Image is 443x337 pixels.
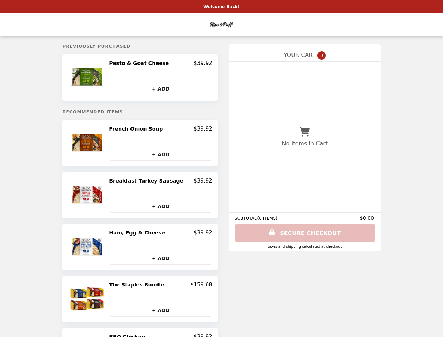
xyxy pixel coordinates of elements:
[109,282,167,288] h2: The Staples Bundle
[190,282,212,288] p: $159.68
[109,178,186,184] h2: Breakfast Turkey Sausage
[62,44,218,49] h5: Previously Purchased
[69,178,106,213] img: Breakfast Turkey Sausage
[69,60,106,95] img: Pesto & Goat Cheese
[109,252,212,265] button: + ADD
[109,230,168,236] h2: Ham, Egg & Cheese
[194,230,212,236] p: $39.92
[209,18,234,32] img: Brand Logo
[257,216,277,221] span: ( 0 ITEMS )
[235,216,257,221] span: SUBTOTAL
[194,178,212,184] p: $39.92
[282,140,328,147] p: No Items In Cart
[69,126,106,161] img: French Onion Soup
[69,230,106,265] img: Ham, Egg & Cheese
[69,282,106,317] img: The Staples Bundle
[109,126,166,132] h2: French Onion Soup
[109,148,212,161] button: + ADD
[235,245,375,249] div: Taxes and Shipping calculated at checkout
[203,4,240,9] p: Welcome Back!
[62,110,218,114] h5: Recommended Items
[360,215,375,221] span: $0.00
[284,52,316,58] span: YOUR CART
[317,51,326,60] span: 0
[194,60,212,66] p: $39.92
[194,126,212,132] p: $39.92
[109,60,172,66] h2: Pesto & Goat Cheese
[109,82,212,95] button: + ADD
[109,304,212,317] button: + ADD
[109,200,212,213] button: + ADD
